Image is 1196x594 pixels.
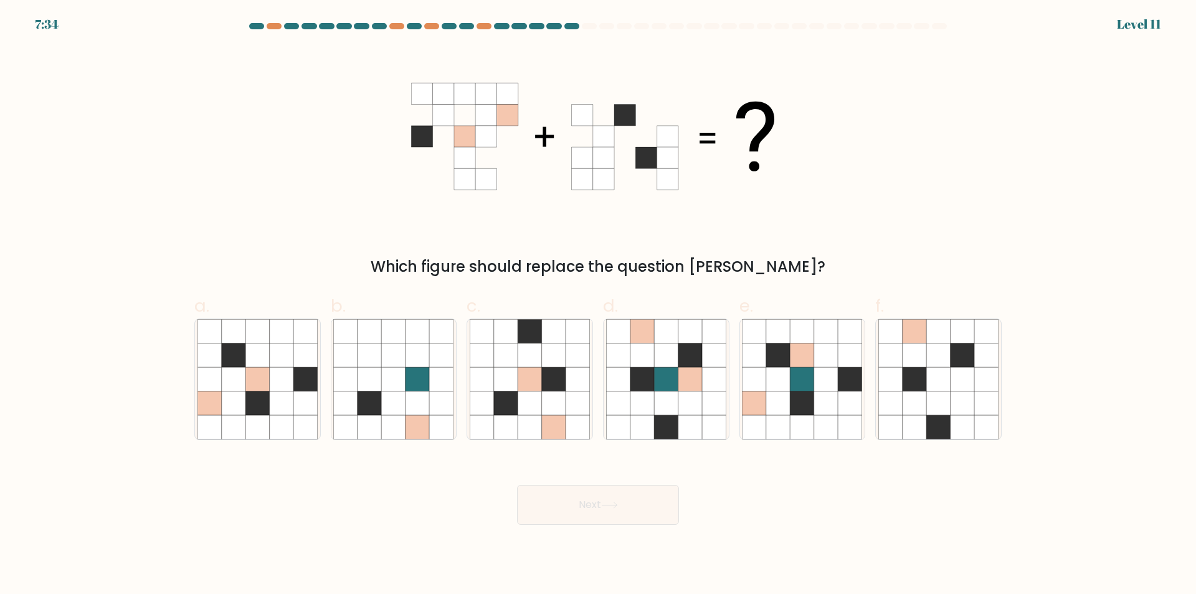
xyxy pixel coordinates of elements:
div: 7:34 [35,15,59,34]
span: f. [875,294,884,318]
span: c. [467,294,480,318]
span: b. [331,294,346,318]
div: Level 11 [1117,15,1161,34]
button: Next [517,485,679,525]
div: Which figure should replace the question [PERSON_NAME]? [202,256,994,278]
span: d. [603,294,618,318]
span: e. [739,294,753,318]
span: a. [194,294,209,318]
